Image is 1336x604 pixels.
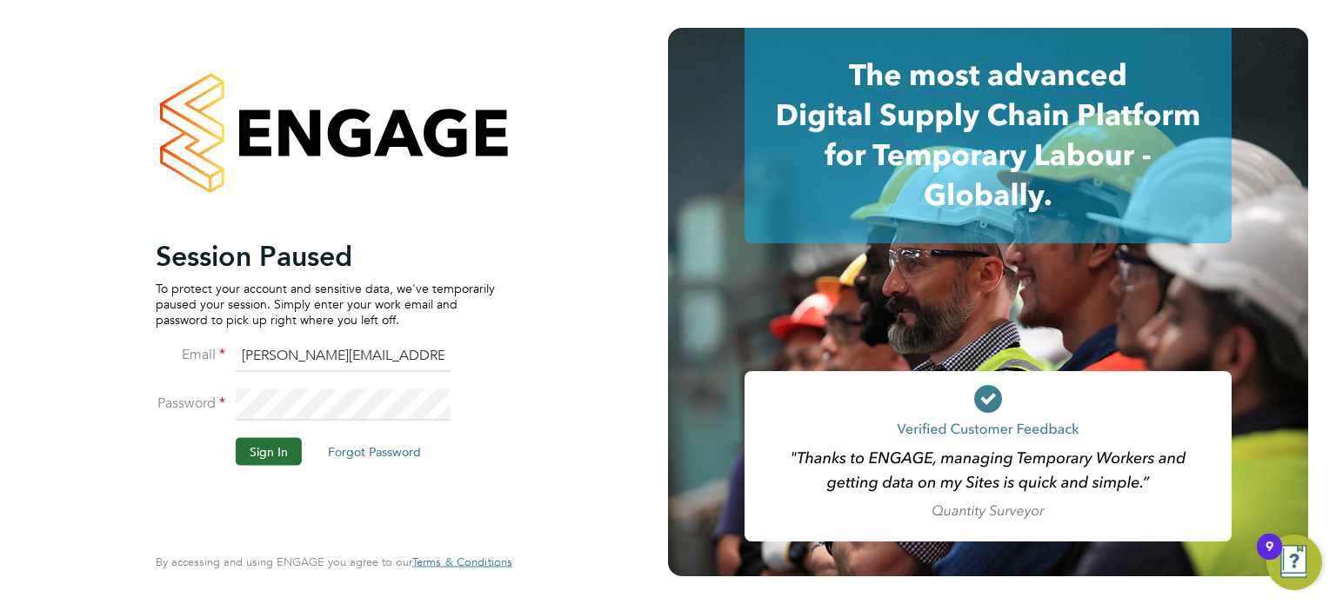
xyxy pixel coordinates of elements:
[156,554,512,569] span: By accessing and using ENGAGE you agree to our
[1266,547,1273,569] div: 9
[412,554,512,569] span: Terms & Conditions
[156,345,225,363] label: Email
[412,555,512,569] a: Terms & Conditions
[314,437,435,465] button: Forgot Password
[1266,534,1322,590] button: Open Resource Center, 9 new notifications
[156,238,495,273] h2: Session Paused
[156,394,225,412] label: Password
[236,437,302,465] button: Sign In
[156,280,495,328] p: To protect your account and sensitive data, we've temporarily paused your session. Simply enter y...
[236,341,451,372] input: Enter your work email...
